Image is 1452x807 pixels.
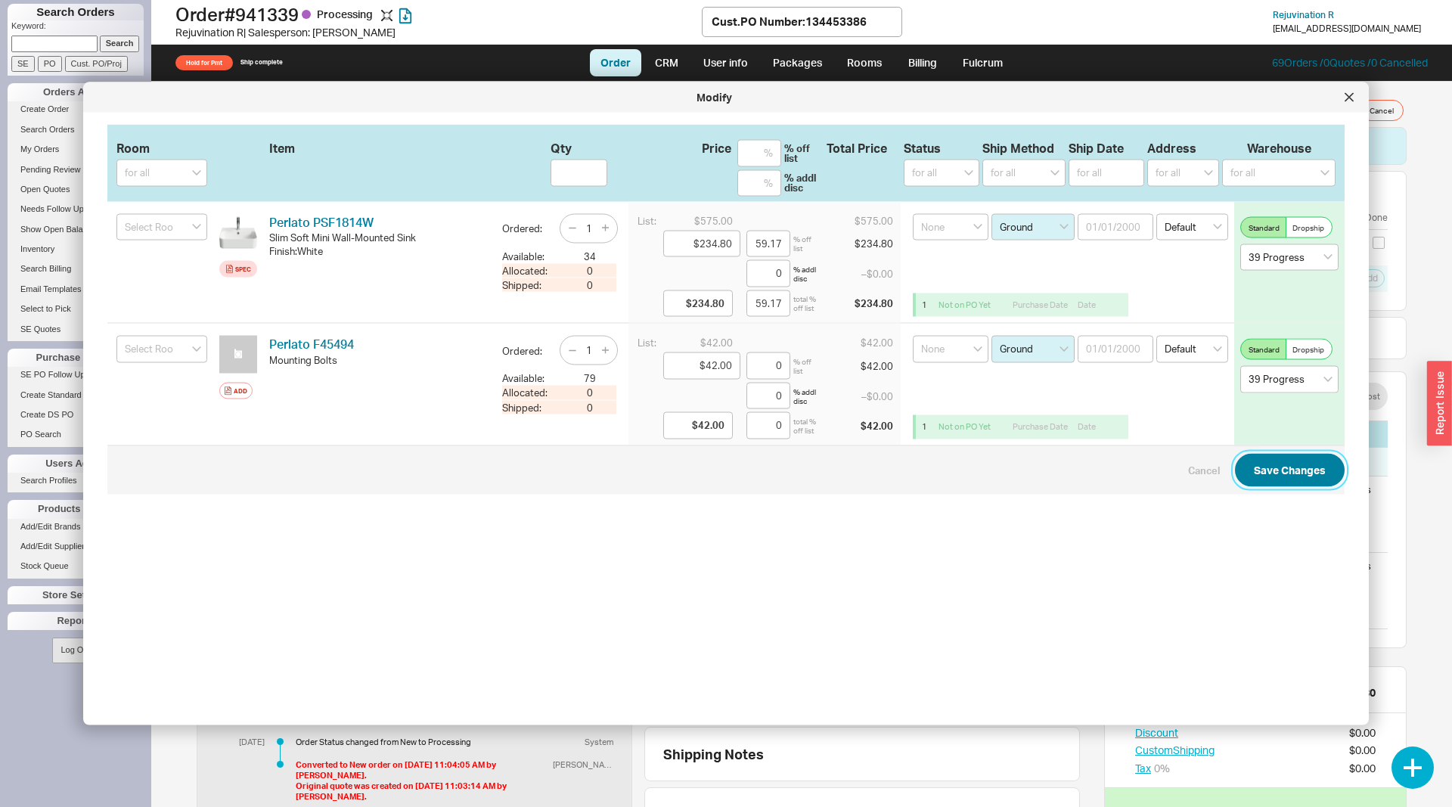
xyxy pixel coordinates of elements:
[8,473,144,489] a: Search Profiles
[563,263,616,277] div: 0
[1069,140,1144,157] div: Ship Date
[816,417,896,434] div: $42.00
[1154,762,1170,774] span: 0 %
[269,352,490,366] div: Mounting Bolts
[219,260,257,277] a: Spec
[20,165,81,174] span: Pending Review
[1078,336,1153,363] input: 01/01/2000
[1235,453,1345,486] button: Save Changes
[746,382,790,409] input: %
[8,427,144,442] a: PO Search
[240,58,283,67] div: Ship complete
[227,737,265,747] div: [DATE]
[8,182,144,197] a: Open Quotes
[922,421,932,433] div: 1
[219,336,257,374] img: no_photo
[1273,23,1421,34] div: [EMAIL_ADDRESS][DOMAIN_NAME]
[692,49,759,76] a: User info
[939,421,991,432] span: Not on PO Yet
[1349,761,1376,776] div: $0.00
[836,49,893,76] a: Rooms
[192,346,201,352] svg: open menu
[116,213,207,241] input: Select Room
[793,264,820,282] div: % addl disc
[638,336,657,349] div: List:
[551,140,607,154] div: Qty
[116,160,207,187] input: for all
[746,260,790,287] input: %
[269,230,490,244] div: Slim Soft Mini Wall-Mounted Sink
[547,759,613,770] div: [PERSON_NAME]
[1249,343,1280,355] span: Standard
[904,140,979,157] div: Status
[8,301,144,317] a: Select to Pick
[219,383,253,399] button: Add
[579,737,613,747] div: System
[175,25,702,40] div: Rejuvination R | Salesperson: [PERSON_NAME]
[219,213,257,251] img: file_giv7qi
[1292,343,1324,355] span: Dropship
[8,349,144,367] div: Purchase Orders
[8,261,144,277] a: Search Billing
[816,294,896,312] div: $234.80
[746,230,790,257] input: %
[816,389,896,402] div: – $0.00
[8,222,144,237] a: Show Open Balances
[939,299,991,309] span: Not on PO Yet
[116,336,207,363] input: Select Room
[1013,421,1068,433] span: Purchase Date
[1135,725,1178,740] button: Discount
[269,214,374,229] a: Perlato PSF1814W
[8,407,144,423] a: Create DS PO
[192,169,201,175] svg: open menu
[816,213,896,227] div: $575.00
[8,83,144,101] div: Orders Admin
[8,519,144,535] a: Add/Edit Brands
[1273,9,1334,20] span: Rejuvination R
[1071,415,1128,439] input: Date
[790,294,817,312] div: total % off list
[563,386,616,399] div: 0
[65,56,128,72] input: Cust. PO/Proj
[1360,100,1404,121] button: Cancel
[269,244,490,258] div: Finish : White
[8,122,144,138] a: Search Orders
[1078,213,1153,241] input: 01/01/2000
[52,638,98,663] button: Log Out
[746,352,790,380] input: %
[502,249,551,262] div: Available:
[1222,140,1336,157] div: Warehouse
[816,336,896,349] div: $42.00
[1292,221,1324,233] span: Dropship
[922,299,932,310] div: 1
[1349,725,1376,740] div: $0.00
[1188,463,1220,476] button: Cancel
[8,539,144,554] a: Add/Edit Suppliers
[502,400,551,414] div: Shipped:
[1147,140,1219,157] div: Address
[269,140,481,154] div: Item
[8,201,144,217] a: Needs Follow Up(62)
[663,412,733,439] input: Final Price
[784,173,818,193] div: % addl disc
[296,737,547,747] div: Order Status changed from New to Processing
[8,500,144,518] div: Products Admin
[235,262,251,275] div: Spec
[1135,761,1151,776] button: Tax
[816,237,896,250] div: $234.80
[8,321,144,337] a: SE Quotes
[737,140,781,167] input: %
[11,56,35,72] input: SE
[8,281,144,297] a: Email Templates
[1135,743,1215,758] button: CustomShipping
[296,781,547,802] div: Original quote was created on [DATE] 11:03:14 AM by [PERSON_NAME].
[502,278,551,291] div: Shipped:
[8,141,144,157] a: My Orders
[269,337,354,352] a: Perlato F45494
[175,4,702,25] h1: Order # 941339
[8,4,144,20] h1: Search Orders
[91,90,1337,105] div: Modify
[1273,10,1334,20] a: Rejuvination R
[563,371,616,385] div: 79
[1349,743,1376,758] div: $0.00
